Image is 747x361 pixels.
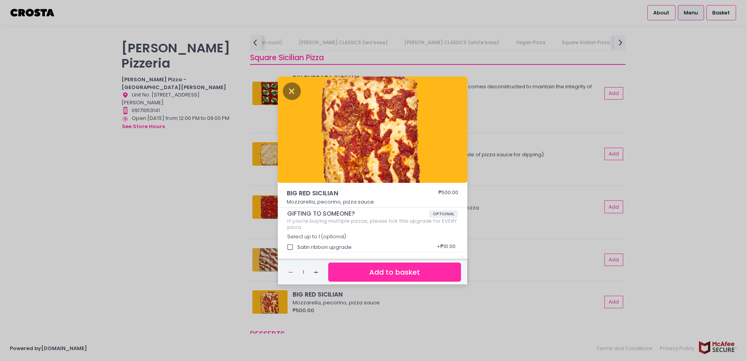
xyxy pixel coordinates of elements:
[283,87,301,95] button: Close
[287,189,416,198] span: BIG RED SICILIAN
[328,263,461,282] button: Add to basket
[438,189,458,198] div: ₱500.00
[287,233,346,240] span: Select up to 1 (optional)
[287,210,429,217] span: GIFTING TO SOMEONE?
[287,218,458,230] div: If you're buying multiple pizzas, please tick this upgrade for EVERY pizza.
[429,210,458,218] span: OPTIONAL
[287,198,459,206] p: Mozzarella, pecorino, pizza sauce
[278,77,467,183] img: BIG RED SICILIAN
[434,240,458,255] div: + ₱10.00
